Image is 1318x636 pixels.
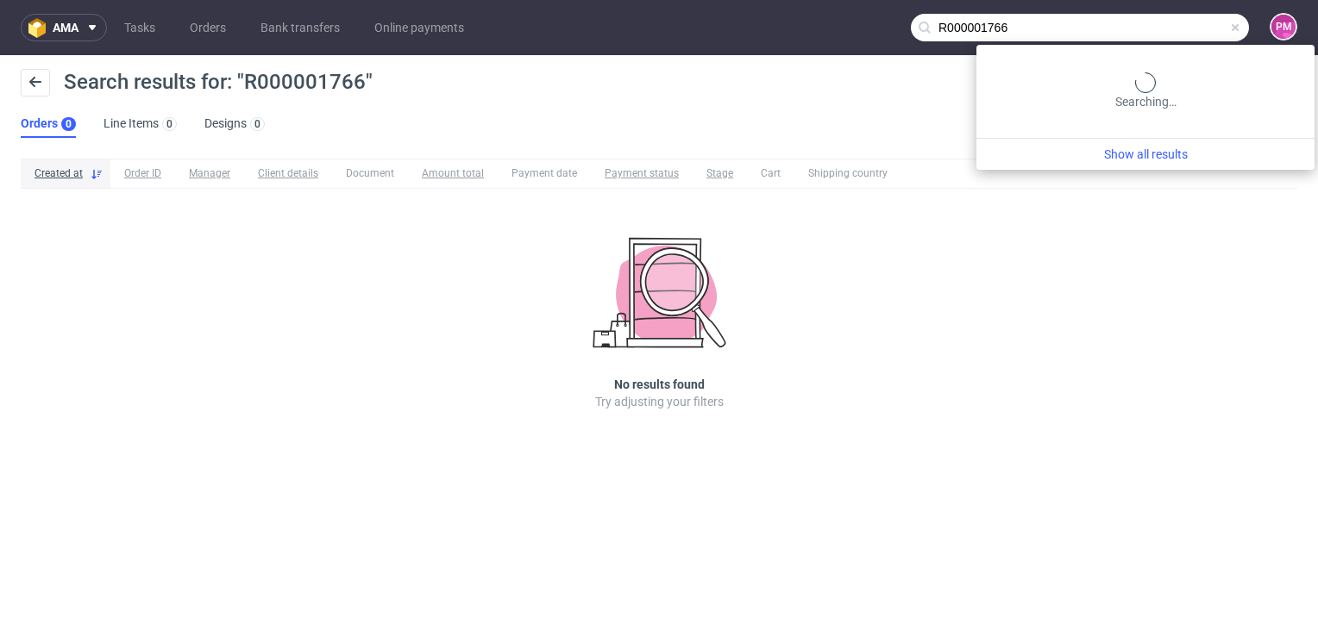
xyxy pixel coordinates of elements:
[124,166,161,181] span: Order ID
[21,110,76,138] a: Orders0
[35,166,83,181] span: Created at
[422,166,484,181] span: Amount total
[114,14,166,41] a: Tasks
[21,14,107,41] button: ama
[258,166,318,181] span: Client details
[179,14,236,41] a: Orders
[346,166,394,181] span: Document
[595,393,724,410] p: Try adjusting your filters
[706,166,733,181] span: Stage
[53,22,78,34] span: ama
[1271,15,1296,39] figcaption: PM
[808,166,888,181] span: Shipping country
[28,18,53,38] img: logo
[983,72,1308,110] div: Searching…
[614,376,705,393] h3: No results found
[761,166,781,181] span: Cart
[512,166,577,181] span: Payment date
[166,118,173,130] div: 0
[189,166,230,181] span: Manager
[364,14,474,41] a: Online payments
[605,166,679,181] span: Payment status
[66,118,72,130] div: 0
[250,14,350,41] a: Bank transfers
[254,118,260,130] div: 0
[64,70,373,94] span: Search results for: "R000001766"
[204,110,265,138] a: Designs0
[104,110,177,138] a: Line Items0
[983,146,1308,163] a: Show all results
